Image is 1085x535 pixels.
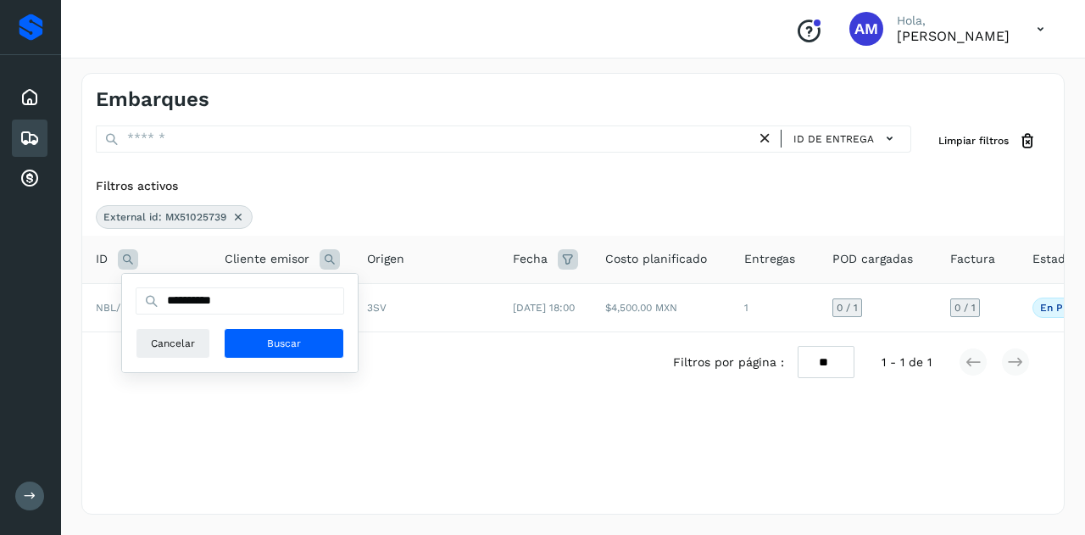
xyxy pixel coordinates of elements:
div: Embarques [12,120,47,157]
span: ID [96,250,108,268]
div: Cuentas por cobrar [12,160,47,198]
span: 0 / 1 [837,303,858,313]
span: External id: MX51025739 [103,209,226,225]
span: 1 - 1 de 1 [882,354,932,371]
span: 3SV [367,302,387,314]
td: $4,500.00 MXN [592,283,731,332]
td: 1 [731,283,819,332]
button: Limpiar filtros [925,125,1050,157]
span: [DATE] 18:00 [513,302,575,314]
h4: Embarques [96,87,209,112]
span: Factura [950,250,995,268]
span: Estado [1032,250,1072,268]
span: 0 / 1 [954,303,976,313]
span: Costo planificado [605,250,707,268]
button: ID de entrega [788,126,904,151]
span: Fecha [513,250,548,268]
span: NBL/MX.MX51025739 [96,302,198,314]
p: Hola, [897,14,1010,28]
span: Cliente emisor [225,250,309,268]
span: Entregas [744,250,795,268]
div: External id: MX51025739 [96,205,253,229]
div: Inicio [12,79,47,116]
span: POD cargadas [832,250,913,268]
span: Origen [367,250,404,268]
span: Filtros por página : [673,354,784,371]
span: ID de entrega [793,131,874,147]
p: Angele Monserrat Manriquez Bisuett [897,28,1010,44]
span: Limpiar filtros [938,133,1009,148]
div: Filtros activos [96,177,1050,195]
